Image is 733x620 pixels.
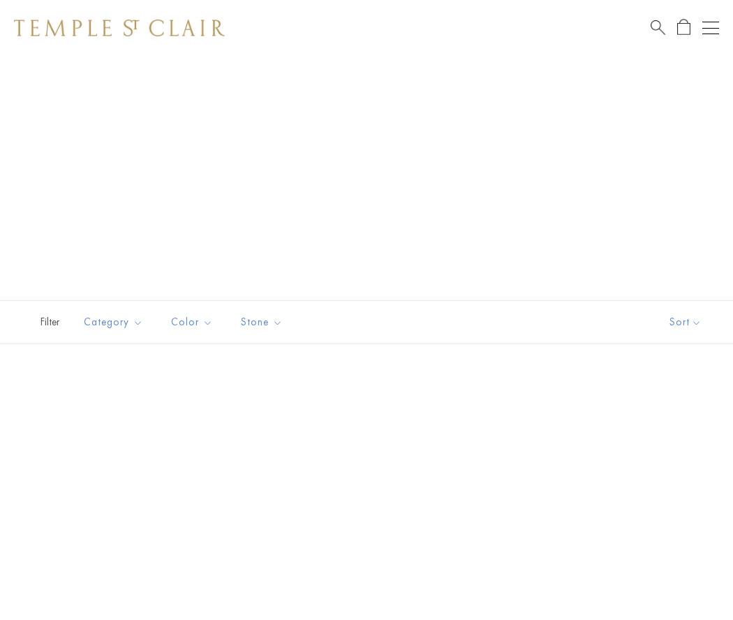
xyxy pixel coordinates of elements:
[234,313,293,331] span: Stone
[230,307,293,338] button: Stone
[77,313,154,331] span: Category
[164,313,223,331] span: Color
[638,301,733,344] button: Show sort by
[14,20,225,36] img: Temple St. Clair
[651,19,665,36] a: Search
[702,20,719,36] button: Open navigation
[161,307,223,338] button: Color
[73,307,154,338] button: Category
[677,19,690,36] a: Open Shopping Bag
